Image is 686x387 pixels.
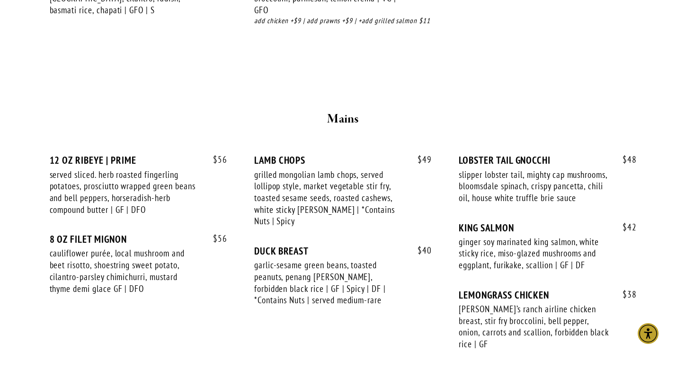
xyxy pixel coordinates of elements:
span: $ [418,245,422,256]
span: 56 [204,233,227,244]
div: slipper lobster tail, mighty cap mushrooms, bloomsdale spinach, crispy pancetta, chili oil, house... [459,169,609,204]
div: LAMB CHOPS [254,154,432,166]
div: 8 OZ FILET MIGNON [50,233,227,245]
div: LEMONGRASS CHICKEN [459,289,636,301]
div: 12 OZ RIBEYE | PRIME [50,154,227,166]
span: $ [623,289,627,300]
div: cauliflower purée, local mushroom and beet risotto, shoestring sweet potato, cilantro-parsley chi... [50,247,200,294]
span: $ [623,221,627,233]
div: add chicken +$9 | add prawns +$9 | +add grilled salmon $11 [254,16,432,26]
div: garlic-sesame green beans, toasted peanuts, penang [PERSON_NAME], forbidden black rice | GF | Spi... [254,259,405,306]
span: $ [213,233,218,244]
div: served sliced. herb roasted fingerling potatoes, prosciutto wrapped green beans and bell peppers,... [50,169,200,216]
span: 48 [613,154,637,165]
span: 49 [408,154,432,165]
div: DUCK BREAST [254,245,432,257]
span: 42 [613,222,637,233]
div: LOBSTER TAIL GNOCCHI [459,154,636,166]
div: grilled mongolian lamb chops, served lollipop style, market vegetable stir fry, toasted sesame se... [254,169,405,228]
span: 38 [613,289,637,300]
div: ginger soy marinated king salmon, white sticky rice, miso-glazed mushrooms and eggplant, furikake... [459,236,609,271]
span: 56 [204,154,227,165]
span: $ [623,154,627,165]
div: Accessibility Menu [638,323,659,344]
strong: Mains [327,111,359,127]
div: [PERSON_NAME]’s ranch airline chicken breast, stir fry broccolini, bell pepper, onion, carrots an... [459,303,609,350]
span: $ [213,154,218,165]
span: $ [418,154,422,165]
div: KING SALMON [459,222,636,234]
span: 40 [408,245,432,256]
